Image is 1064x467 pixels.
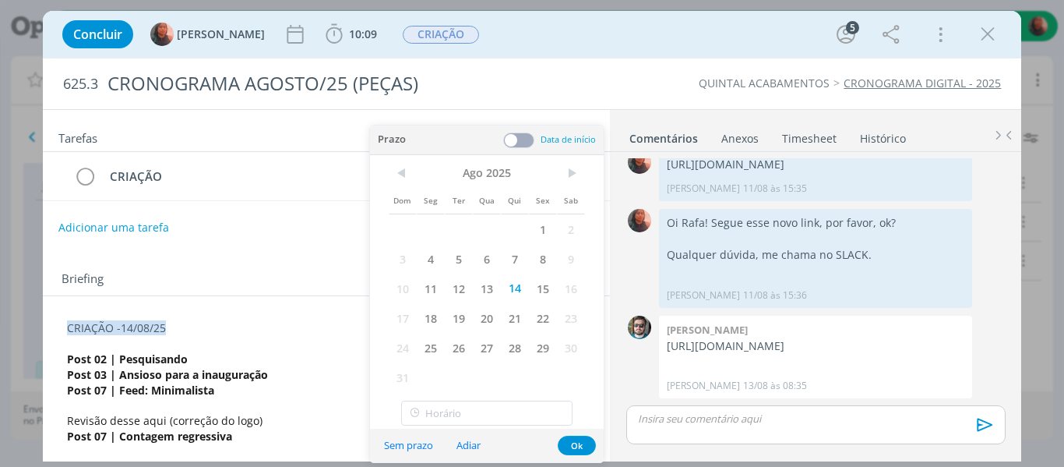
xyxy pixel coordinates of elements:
span: Dom [389,185,417,214]
span: 31 [389,363,417,392]
span: 625.3 [63,76,98,93]
button: Sem prazo [374,435,443,456]
button: 10:09 [322,22,381,47]
span: 19 [445,303,473,333]
span: Prazo [378,132,406,148]
span: Qui [501,185,529,214]
span: Ter [445,185,473,214]
span: Briefing [62,270,104,290]
img: R [628,316,651,339]
div: CRIAÇÃO [104,167,425,186]
span: 25 [417,333,445,363]
p: Qualquer dúvida, me chama no SLACK. [667,247,964,263]
span: 4 [417,244,445,274]
span: 7 [501,244,529,274]
a: CRONOGRAMA DIGITAL - 2025 [844,76,1001,90]
p: [PERSON_NAME] [667,379,740,393]
button: C[PERSON_NAME] [150,23,265,46]
img: C [628,209,651,232]
strong: Post 03 | Ansioso para a inauguração [67,367,268,382]
span: 11 [417,274,445,303]
span: 10:09 [349,27,377,41]
div: CRONOGRAMA AGOSTO/25 (PEÇAS) [101,65,604,103]
span: Tarefas [58,127,97,146]
p: [PERSON_NAME] [667,182,740,196]
strong: Post 07 | Contagem regressiva [67,429,232,444]
button: Concluir [62,20,133,48]
button: CRIAÇÃO [402,25,480,44]
span: CRIAÇÃO [403,26,479,44]
span: 10 [389,274,417,303]
span: 14 [501,274,529,303]
span: 11/08 às 15:35 [743,182,807,196]
span: 20 [473,303,501,333]
button: 5 [833,22,858,47]
span: CRIAÇÃO -14/08/25 [67,320,166,335]
span: 13/08 às 08:35 [743,379,807,393]
span: 29 [529,333,557,363]
div: 5 [846,21,859,34]
a: QUINTAL ACABAMENTOS [699,76,830,90]
span: 15 [529,274,557,303]
span: 16 [557,274,585,303]
button: Adicionar uma tarefa [58,214,170,242]
span: Qua [473,185,501,214]
p: [URL][DOMAIN_NAME] [667,338,964,354]
input: Horário [401,401,573,426]
span: 30 [557,333,585,363]
p: [PERSON_NAME] [667,288,740,302]
strong: Post 07 | Feed: Minimalista [67,383,214,398]
span: 9 [557,244,585,274]
span: [PERSON_NAME] [177,29,265,40]
div: Anexos [721,131,759,147]
span: < [389,161,417,185]
img: C [150,23,174,46]
span: Sab [557,185,585,214]
span: 21 [501,303,529,333]
button: Adiar [446,435,491,456]
p: Oi Rafa! Segue esse novo link, por favor, ok? [667,215,964,231]
a: Histórico [859,124,907,147]
span: 8 [529,244,557,274]
span: 17 [389,303,417,333]
span: 12 [445,274,473,303]
span: Revisão desse aqui (correção do logo) [67,413,262,428]
span: Concluir [73,28,122,41]
span: > [557,161,585,185]
span: 23 [557,303,585,333]
img: C [628,150,651,174]
button: Ok [558,436,596,455]
a: Timesheet [781,124,837,147]
span: Ago 2025 [417,161,557,185]
span: 2 [557,214,585,244]
span: 22 [529,303,557,333]
div: dialog [43,11,1022,462]
span: 6 [473,244,501,274]
span: 13 [473,274,501,303]
span: 3 [389,244,417,274]
strong: Post 02 | Pesquisando [67,352,188,366]
span: 18 [417,303,445,333]
span: 28 [501,333,529,363]
span: Data de início [541,133,596,145]
span: 11/08 às 15:36 [743,288,807,302]
span: 27 [473,333,501,363]
span: Sex [529,185,557,214]
b: [PERSON_NAME] [667,323,748,337]
span: Seg [417,185,445,214]
a: Comentários [629,124,699,147]
p: [URL][DOMAIN_NAME] [667,157,964,172]
span: 26 [445,333,473,363]
span: 5 [445,244,473,274]
span: 1 [529,214,557,244]
span: 24 [389,333,417,363]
